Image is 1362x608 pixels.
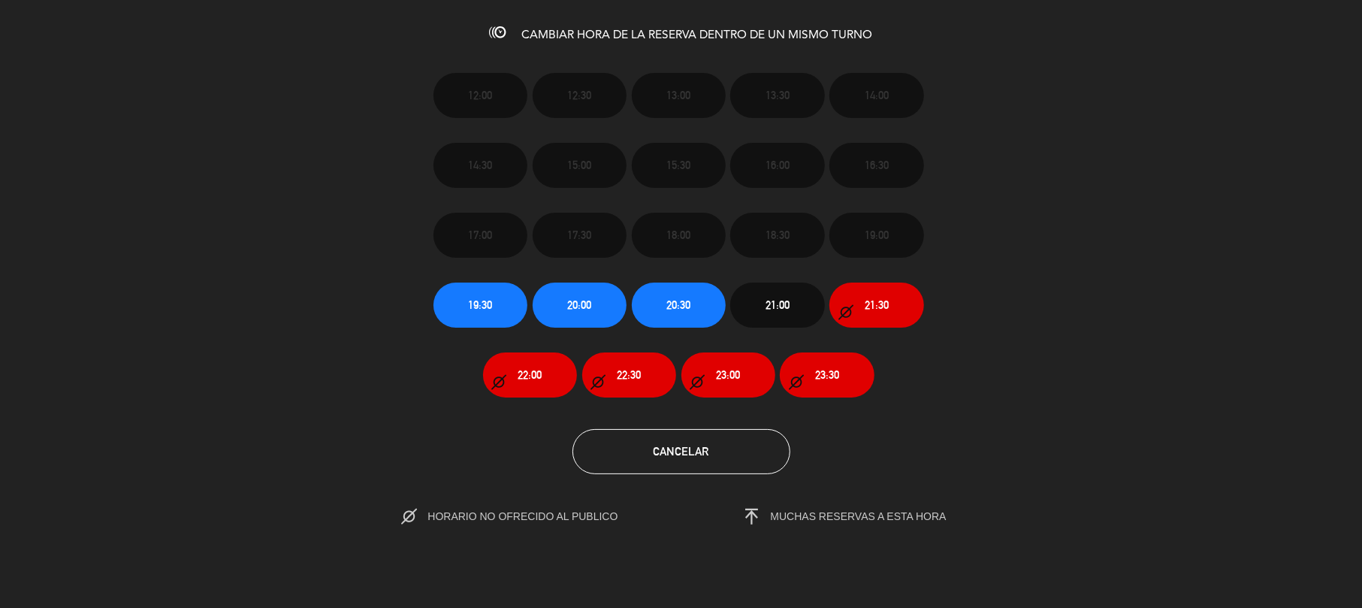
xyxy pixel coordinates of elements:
span: CAMBIAR HORA DE LA RESERVA DENTRO DE UN MISMO TURNO [522,29,873,41]
button: Cancelar [572,429,790,474]
span: 16:30 [865,156,889,174]
button: 19:30 [433,283,527,328]
span: 13:00 [666,86,690,104]
span: 17:30 [567,226,591,244]
button: 18:00 [632,213,726,258]
button: 22:30 [582,352,676,398]
button: 22:00 [483,352,577,398]
button: 21:30 [829,283,923,328]
span: HORARIO NO OFRECIDO AL PUBLICO [427,510,649,522]
button: 14:00 [829,73,923,118]
span: 22:30 [617,366,641,383]
span: 16:00 [766,156,790,174]
span: 21:30 [865,296,889,313]
span: 13:30 [766,86,790,104]
button: 23:00 [681,352,775,398]
span: Cancelar [654,445,709,458]
button: 19:00 [829,213,923,258]
span: 12:30 [567,86,591,104]
span: MUCHAS RESERVAS A ESTA HORA [771,510,947,522]
button: 13:00 [632,73,726,118]
button: 20:00 [533,283,627,328]
button: 15:30 [632,143,726,188]
button: 15:00 [533,143,627,188]
span: 18:30 [766,226,790,244]
span: 20:00 [567,296,591,313]
button: 13:30 [730,73,824,118]
span: 17:00 [468,226,492,244]
span: 14:30 [468,156,492,174]
span: 18:00 [666,226,690,244]
button: 12:00 [433,73,527,118]
span: 14:00 [865,86,889,104]
span: 19:30 [468,296,492,313]
span: 23:30 [815,366,839,383]
span: 20:30 [666,296,690,313]
button: 23:30 [780,352,874,398]
span: 15:00 [567,156,591,174]
span: 12:00 [468,86,492,104]
button: 16:00 [730,143,824,188]
button: 20:30 [632,283,726,328]
button: 17:00 [433,213,527,258]
button: 17:30 [533,213,627,258]
button: 16:30 [829,143,923,188]
span: 15:30 [666,156,690,174]
button: 18:30 [730,213,824,258]
span: 19:00 [865,226,889,244]
button: 12:30 [533,73,627,118]
button: 21:00 [730,283,824,328]
span: 21:00 [766,296,790,313]
button: 14:30 [433,143,527,188]
span: 22:00 [518,366,542,383]
span: 23:00 [716,366,740,383]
